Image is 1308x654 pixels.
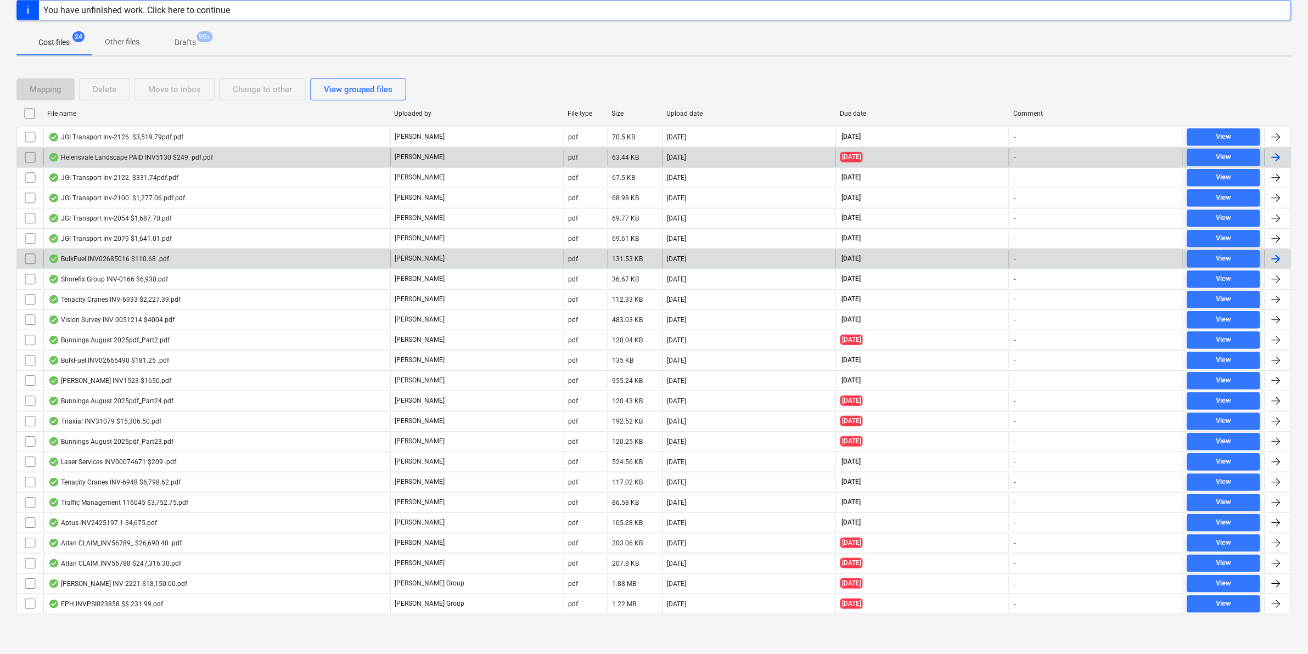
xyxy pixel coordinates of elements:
button: View [1187,534,1260,552]
p: [PERSON_NAME] [395,559,445,568]
div: [DATE] [667,397,687,405]
p: [PERSON_NAME] [395,132,445,142]
div: OCR finished [48,295,59,304]
button: View [1187,128,1260,146]
div: - [1014,296,1015,303]
div: Bunnings August 2025pdf_Part2.pdf [48,336,170,345]
div: OCR finished [48,376,59,385]
p: [PERSON_NAME] [395,538,445,548]
p: Other files [105,36,139,48]
div: Helensvale Landscape PAID INV5130 $249. pdf.pdf [48,153,213,162]
span: [DATE] [840,274,862,284]
span: 24 [72,31,85,42]
div: [DATE] [667,600,687,608]
div: View [1216,313,1231,326]
div: pdf [569,397,579,405]
div: 207.8 KB [613,560,639,567]
div: You have unfinished work. Click here to continue [43,5,230,15]
div: pdf [569,215,579,222]
div: OCR finished [48,417,59,426]
span: [DATE] [840,518,862,527]
div: pdf [569,154,579,161]
div: View grouped files [324,82,392,97]
div: Size [612,110,658,117]
div: [DATE] [667,519,687,527]
button: View [1187,149,1260,166]
div: - [1014,255,1015,263]
div: View [1216,496,1231,509]
button: View [1187,575,1260,593]
span: [DATE] [840,376,862,385]
div: OCR finished [48,315,59,324]
div: Aptus INV2425197.1 $4,675.pdf [48,518,157,527]
button: View [1187,392,1260,410]
div: 68.98 KB [613,194,639,202]
div: OCR finished [48,173,59,182]
div: pdf [569,133,579,141]
span: [DATE] [840,315,862,324]
div: OCR finished [48,600,59,608]
p: [PERSON_NAME] [395,173,445,182]
div: - [1014,519,1015,527]
div: 120.43 KB [613,397,643,405]
p: [PERSON_NAME] [395,274,445,284]
p: [PERSON_NAME] [395,498,445,507]
p: [PERSON_NAME] Group [395,599,465,608]
div: 86.58 KB [613,499,639,506]
span: [DATE] [840,335,863,345]
div: - [1014,539,1015,547]
div: OCR finished [48,458,59,466]
div: OCR finished [48,518,59,527]
div: [DATE] [667,296,687,303]
p: [PERSON_NAME] [395,518,445,527]
p: [PERSON_NAME] [395,477,445,487]
div: JGI Transport Inv-2126. $3,519.79pdf.pdf [48,133,183,142]
div: OCR finished [48,437,59,446]
div: BulkFuel INV02685016 $110.68 .pdf [48,255,169,263]
button: View [1187,311,1260,329]
div: [DATE] [667,336,687,344]
div: JGI Transport Inv-2100. $1,277.06 pdf.pdf [48,194,185,202]
div: JGI Transport Inv-2122. $331.74pdf.pdf [48,173,178,182]
div: - [1014,438,1015,446]
div: - [1014,499,1015,506]
div: View [1216,435,1231,448]
div: View [1216,212,1231,224]
p: [PERSON_NAME] [395,295,445,304]
span: [DATE] [840,416,863,426]
div: [DATE] [667,357,687,364]
div: View [1216,293,1231,306]
div: [PERSON_NAME] INV 2221 $18,150.00.pdf [48,579,187,588]
div: 105.28 KB [613,519,643,527]
div: pdf [569,519,579,527]
button: View [1187,413,1260,430]
div: Bunnings August 2025pdf_Part24.pdf [48,397,173,405]
div: 117.02 KB [613,478,643,486]
span: [DATE] [840,538,863,548]
span: [DATE] [840,498,862,507]
div: [DATE] [667,275,687,283]
button: View [1187,555,1260,572]
button: View [1187,352,1260,369]
p: [PERSON_NAME] [395,457,445,466]
div: [DATE] [667,499,687,506]
div: pdf [569,194,579,202]
button: View [1187,514,1260,532]
span: [DATE] [840,356,862,365]
button: View [1187,250,1260,268]
div: pdf [569,560,579,567]
div: - [1014,215,1015,222]
div: Bunnings August 2025pdf_Part23.pdf [48,437,173,446]
div: OCR finished [48,275,59,284]
div: [DATE] [667,215,687,222]
div: pdf [569,174,579,182]
div: pdf [569,316,579,324]
div: [PERSON_NAME] INV1523 $1650.pdf [48,376,171,385]
div: File type [568,110,603,117]
div: 135 KB [613,357,634,364]
div: OCR finished [48,255,59,263]
div: Atlan CLAIM_INV56789_ $26,690.40 .pdf [48,539,182,548]
div: pdf [569,478,579,486]
button: View [1187,270,1260,288]
div: - [1014,133,1015,141]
